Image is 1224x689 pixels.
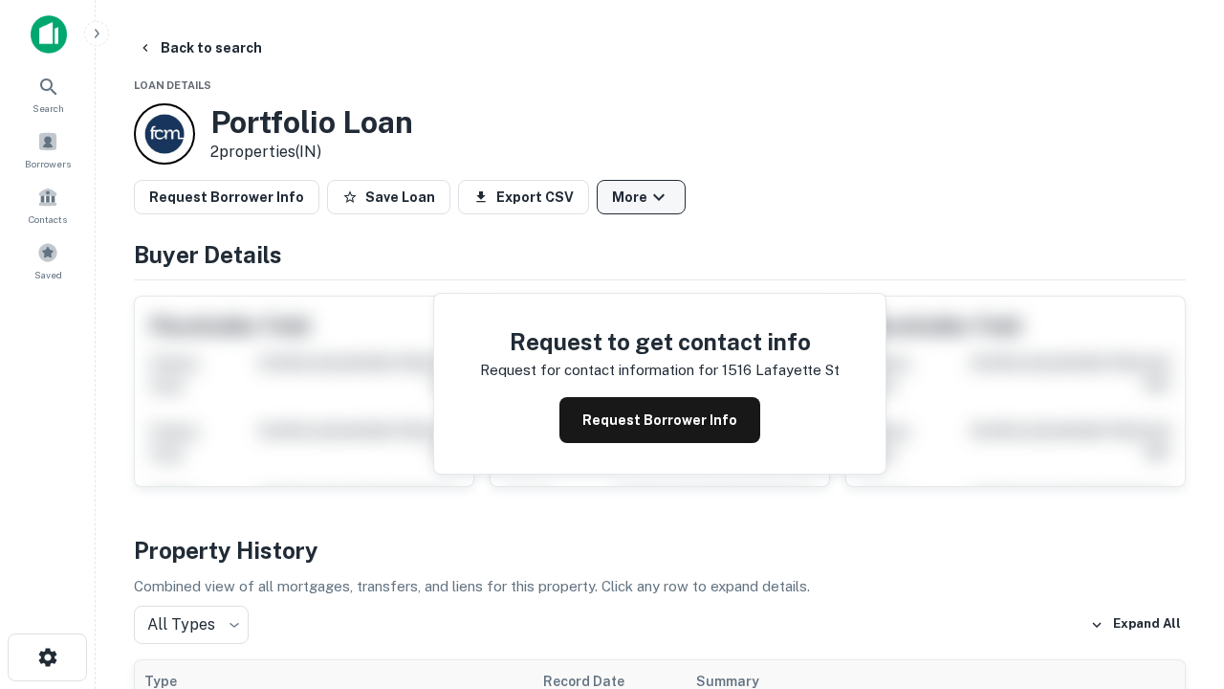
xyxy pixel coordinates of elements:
p: Combined view of all mortgages, transfers, and liens for this property. Click any row to expand d... [134,575,1186,598]
button: Save Loan [327,180,450,214]
a: Search [6,68,90,120]
a: Contacts [6,179,90,231]
div: All Types [134,606,249,644]
h4: Request to get contact info [480,324,840,359]
button: More [597,180,686,214]
span: Contacts [29,211,67,227]
h4: Buyer Details [134,237,1186,272]
p: Request for contact information for [480,359,718,382]
button: Expand All [1085,611,1186,639]
h3: Portfolio Loan [210,104,413,141]
a: Borrowers [6,123,90,175]
img: capitalize-icon.png [31,15,67,54]
iframe: Chat Widget [1128,475,1224,567]
button: Back to search [130,31,270,65]
h4: Property History [134,533,1186,567]
p: 2 properties (IN) [210,141,413,164]
button: Export CSV [458,180,589,214]
span: Loan Details [134,79,211,91]
p: 1516 lafayette st [722,359,840,382]
span: Saved [34,267,62,282]
button: Request Borrower Info [559,397,760,443]
button: Request Borrower Info [134,180,319,214]
a: Saved [6,234,90,286]
span: Borrowers [25,156,71,171]
span: Search [33,100,64,116]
